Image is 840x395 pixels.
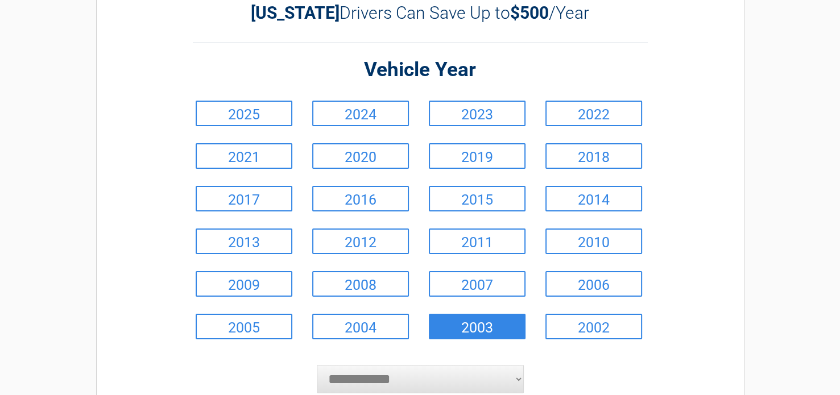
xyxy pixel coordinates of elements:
a: 2011 [429,228,525,254]
h2: Vehicle Year [193,57,648,84]
a: 2006 [545,271,642,297]
a: 2007 [429,271,525,297]
a: 2018 [545,143,642,169]
a: 2023 [429,101,525,126]
a: 2002 [545,314,642,339]
a: 2010 [545,228,642,254]
b: $500 [510,3,549,23]
a: 2005 [196,314,292,339]
b: [US_STATE] [251,3,340,23]
a: 2020 [312,143,409,169]
a: 2012 [312,228,409,254]
a: 2016 [312,186,409,211]
a: 2024 [312,101,409,126]
a: 2015 [429,186,525,211]
a: 2021 [196,143,292,169]
a: 2004 [312,314,409,339]
a: 2022 [545,101,642,126]
a: 2008 [312,271,409,297]
a: 2009 [196,271,292,297]
a: 2017 [196,186,292,211]
a: 2025 [196,101,292,126]
a: 2013 [196,228,292,254]
h2: Drivers Can Save Up to /Year [193,3,648,23]
a: 2003 [429,314,525,339]
a: 2019 [429,143,525,169]
a: 2014 [545,186,642,211]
